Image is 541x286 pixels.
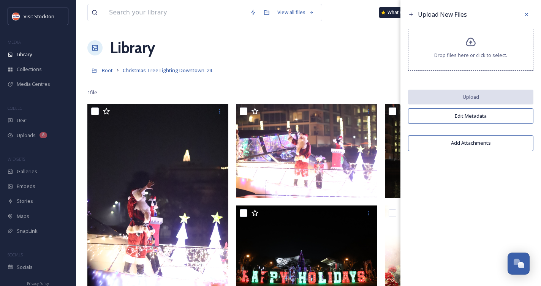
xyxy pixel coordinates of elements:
[17,213,29,220] span: Maps
[17,81,50,88] span: Media Centres
[508,253,530,275] button: Open Chat
[408,135,533,151] button: Add Attachments
[17,168,37,175] span: Galleries
[123,66,212,75] a: Christmas Tree Lighting Downtown '24
[17,66,42,73] span: Collections
[408,90,533,104] button: Upload
[24,13,54,20] span: Visit Stockton
[12,13,20,20] img: unnamed.jpeg
[17,198,33,205] span: Stories
[8,252,23,258] span: SOCIALS
[274,5,318,20] a: View all files
[385,104,526,198] img: IMG_2977.JPG
[17,264,33,271] span: Socials
[17,183,35,190] span: Embeds
[40,132,47,138] div: 8
[8,39,21,45] span: MEDIA
[17,51,32,58] span: Library
[434,52,507,59] span: Drop files here or click to select.
[418,10,467,19] span: Upload New Files
[8,156,25,162] span: WIDGETS
[17,117,27,124] span: UGC
[17,132,36,139] span: Uploads
[408,108,533,124] button: Edit Metadata
[110,36,155,59] a: Library
[102,66,113,75] a: Root
[27,281,49,286] span: Privacy Policy
[105,4,246,21] input: Search your library
[102,67,113,74] span: Root
[379,7,417,18] a: What's New
[87,89,97,96] span: 1 file
[123,67,212,74] span: Christmas Tree Lighting Downtown '24
[236,104,377,198] img: IMG_3022.JPG
[8,105,24,111] span: COLLECT
[17,228,38,235] span: SnapLink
